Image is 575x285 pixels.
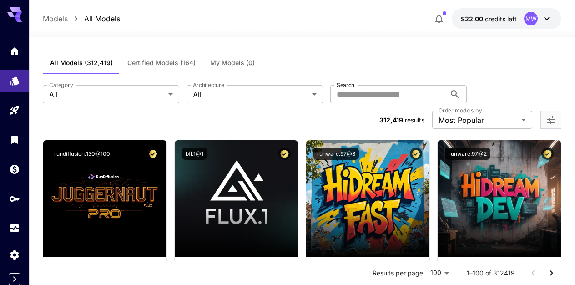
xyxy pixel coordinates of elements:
[193,89,308,100] span: All
[452,8,561,29] button: $22.00MW
[50,148,114,160] button: rundiffusion:130@100
[541,148,554,160] button: Certified Model – Vetted for best performance and includes a commercial license.
[439,115,518,126] span: Most Popular
[9,273,20,285] button: Expand sidebar
[9,134,20,145] div: Library
[147,148,159,160] button: Certified Model – Vetted for best performance and includes a commercial license.
[193,81,224,89] label: Architecture
[379,116,403,124] span: 312,419
[461,14,517,24] div: $22.00
[427,266,452,280] div: 100
[9,193,20,204] div: API Keys
[461,15,485,23] span: $22.00
[43,13,120,24] nav: breadcrumb
[127,59,196,67] span: Certified Models (164)
[439,107,482,114] label: Order models by
[9,105,20,116] div: Playground
[182,148,207,160] button: bfl:1@1
[542,264,560,282] button: Go to next page
[49,81,73,89] label: Category
[43,13,68,24] a: Models
[405,116,424,124] span: results
[49,89,165,100] span: All
[9,249,20,260] div: Settings
[545,114,556,126] button: Open more filters
[410,148,422,160] button: Certified Model – Vetted for best performance and includes a commercial license.
[485,15,517,23] span: credits left
[9,46,20,57] div: Home
[9,163,20,175] div: Wallet
[445,148,490,160] button: runware:97@2
[467,269,515,278] p: 1–100 of 312419
[84,13,120,24] a: All Models
[337,81,354,89] label: Search
[313,148,359,160] button: runware:97@3
[373,269,423,278] p: Results per page
[210,59,255,67] span: My Models (0)
[524,12,538,25] div: MW
[9,75,20,87] div: Models
[50,59,113,67] span: All Models (312,419)
[9,223,20,234] div: Usage
[278,148,291,160] button: Certified Model – Vetted for best performance and includes a commercial license.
